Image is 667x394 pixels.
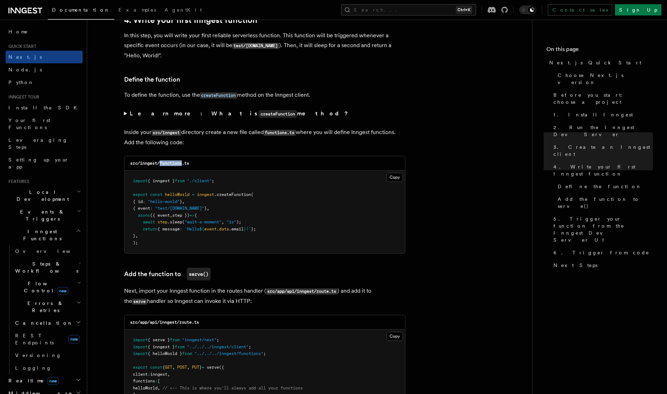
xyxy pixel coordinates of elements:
span: , [172,365,175,370]
span: "hello-world" [148,199,180,204]
button: Toggle dark mode [519,6,536,14]
span: from [182,351,192,356]
button: Inngest Functions [6,225,83,245]
span: new [57,287,69,295]
a: 6. Trigger from code [551,246,653,259]
span: Add the function to serve() [558,196,653,210]
span: , [167,372,170,377]
span: 5. Trigger your function from the Inngest Dev Server UI [553,215,653,243]
a: createFunction [200,91,237,98]
a: Next.js [6,51,83,63]
span: Features [6,179,29,184]
span: Quick start [6,44,36,49]
span: ); [133,240,138,245]
span: Overview [15,248,88,254]
span: export [133,365,148,370]
span: : [150,206,153,211]
span: from [175,178,185,183]
h4: On this page [546,45,653,56]
a: Overview [12,245,83,258]
span: Next.js [8,54,42,60]
a: 1. Install Inngest [551,108,653,121]
span: Python [8,80,34,85]
a: Versioning [12,349,83,362]
span: helloWorld [165,192,190,197]
span: }; [251,227,256,231]
span: } [204,206,207,211]
span: Versioning [15,352,62,358]
span: ({ [219,365,224,370]
span: , [207,206,209,211]
span: !` [246,227,251,231]
a: REST Endpointsnew [12,329,83,349]
span: : [148,372,150,377]
a: Your first Functions [6,114,83,134]
span: serve [207,365,219,370]
a: Add the function toserve() [124,268,211,280]
span: .createFunction [214,192,251,197]
span: { serve } [148,337,170,342]
span: ); [236,220,241,224]
span: Logging [15,365,52,371]
a: Next.js Quick Start [546,56,653,69]
span: inngest [197,192,214,197]
span: Node.js [8,67,42,72]
code: functions.ts [264,130,296,136]
span: Inngest tour [6,94,39,100]
span: Before you start: choose a project [553,91,653,106]
button: Cancellation [12,317,83,329]
span: Home [8,28,28,35]
span: ${ [199,227,204,231]
a: Add the function to serve() [555,193,653,212]
a: Define the function [555,180,653,193]
span: . [217,227,219,231]
kbd: Ctrl+K [456,6,472,13]
span: = [202,365,204,370]
span: Errors & Retries [12,300,76,314]
span: Flow Control [12,280,77,294]
button: Copy [386,173,403,182]
span: const [150,365,162,370]
span: from [170,337,180,342]
span: { event [133,206,150,211]
span: Local Development [6,189,77,203]
span: from [175,344,185,349]
span: .sleep [167,220,182,224]
span: 2. Run the Inngest Dev Server [553,124,653,138]
span: { inngest } [148,344,175,349]
span: Events & Triggers [6,208,77,222]
span: , [158,386,160,390]
span: } [244,227,246,231]
span: Cancellation [12,319,73,326]
span: } [133,233,135,238]
span: import [133,351,148,356]
span: ; [249,344,251,349]
code: src/inngest [152,130,181,136]
span: "1s" [226,220,236,224]
span: GET [165,365,172,370]
button: Events & Triggers [6,205,83,225]
summary: Learn more: What iscreateFunctionmethod? [124,109,405,119]
span: "../../../inngest/client" [187,344,249,349]
span: const [150,192,162,197]
span: REST Endpoints [15,333,54,345]
span: Your first Functions [8,117,50,130]
code: test/[DOMAIN_NAME] [232,43,279,49]
a: Documentation [48,2,114,20]
span: Inngest Functions [6,228,76,242]
code: src/app/api/inngest/route.ts [266,288,338,294]
span: , [135,233,138,238]
button: Errors & Retries [12,297,83,317]
span: Install the SDK [8,105,81,110]
span: "inngest/next" [182,337,217,342]
p: Inside your directory create a new file called where you will define Inngest functions. Add the f... [124,127,405,147]
a: Next Steps [551,259,653,272]
span: // <-- This is where you'll always add all your functions [162,386,303,390]
span: , [222,220,224,224]
span: new [47,377,59,385]
button: Local Development [6,186,83,205]
a: Home [6,25,83,38]
code: createFunction [200,93,237,99]
code: createFunction [258,110,297,118]
a: Choose Next.js version [555,69,653,89]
